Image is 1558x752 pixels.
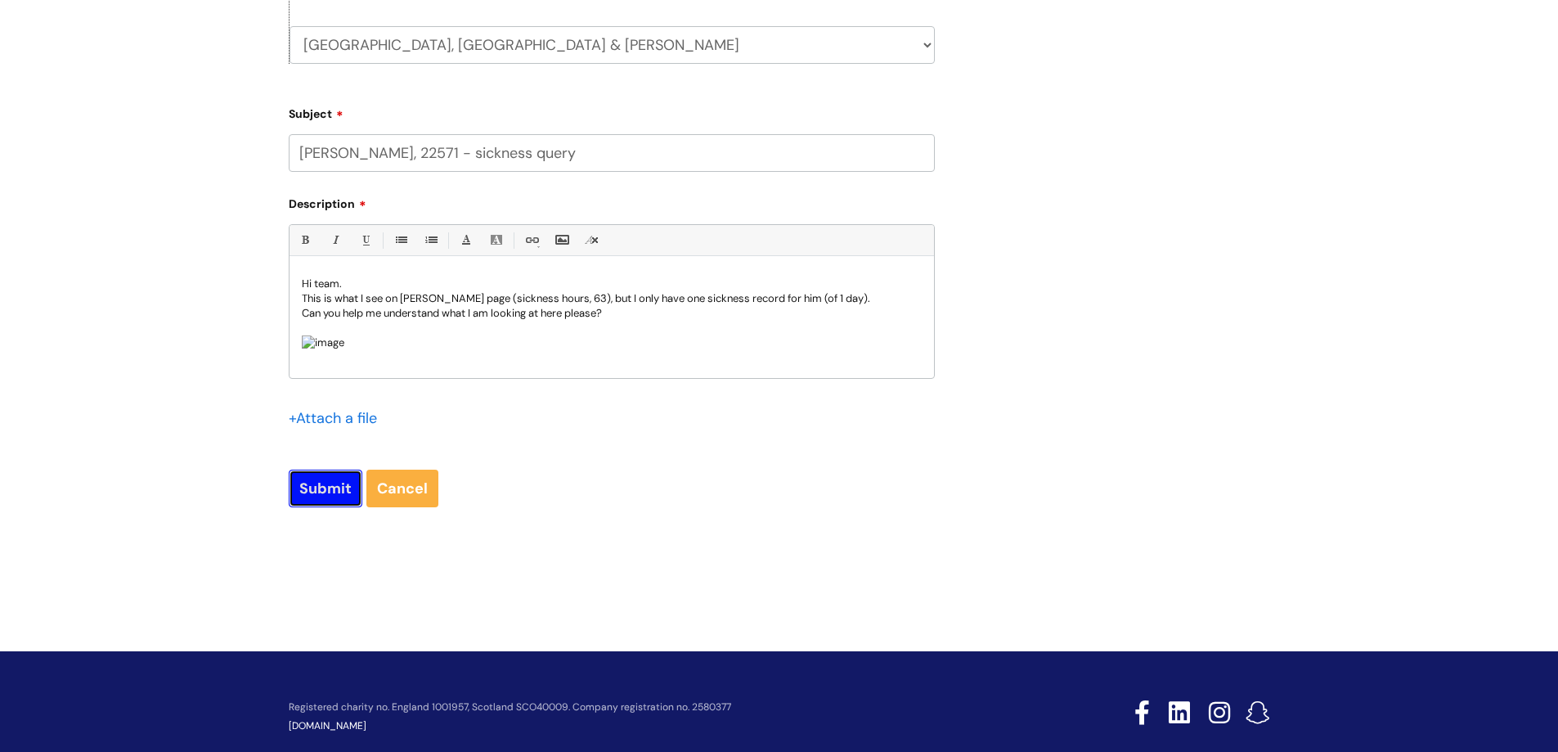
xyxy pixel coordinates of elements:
[302,277,922,291] p: Hi team.
[289,408,296,428] span: +
[302,335,344,350] img: image
[289,191,935,211] label: Description
[294,230,315,250] a: Bold (Ctrl-B)
[581,230,602,250] a: Remove formatting (Ctrl-\)
[456,230,476,250] a: Font Color
[289,702,1018,713] p: Registered charity no. England 1001957, Scotland SCO40009. Company registration no. 2580377
[289,405,387,431] div: Attach a file
[551,230,572,250] a: Insert Image...
[289,101,935,121] label: Subject
[289,470,362,507] input: Submit
[355,230,375,250] a: Underline(Ctrl-U)
[420,230,441,250] a: 1. Ordered List (Ctrl-Shift-8)
[302,291,922,306] p: This is what I see on [PERSON_NAME] page (sickness hours, 63 ), but I only have one sickness reco...
[302,306,922,321] p: Can you help me understand what I am looking at here please?
[486,230,506,250] a: Back Color
[366,470,438,507] a: Cancel
[289,719,366,732] a: [DOMAIN_NAME]
[521,230,541,250] a: Link
[390,230,411,250] a: • Unordered List (Ctrl-Shift-7)
[325,230,345,250] a: Italic (Ctrl-I)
